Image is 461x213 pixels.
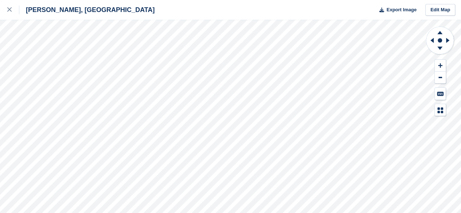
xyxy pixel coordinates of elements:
button: Export Image [375,4,417,16]
button: Zoom In [435,60,446,72]
button: Map Legend [435,104,446,116]
a: Edit Map [425,4,455,16]
button: Zoom Out [435,72,446,84]
span: Export Image [386,6,416,13]
div: [PERSON_NAME], [GEOGRAPHIC_DATA] [19,5,155,14]
button: Keyboard Shortcuts [435,88,446,100]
